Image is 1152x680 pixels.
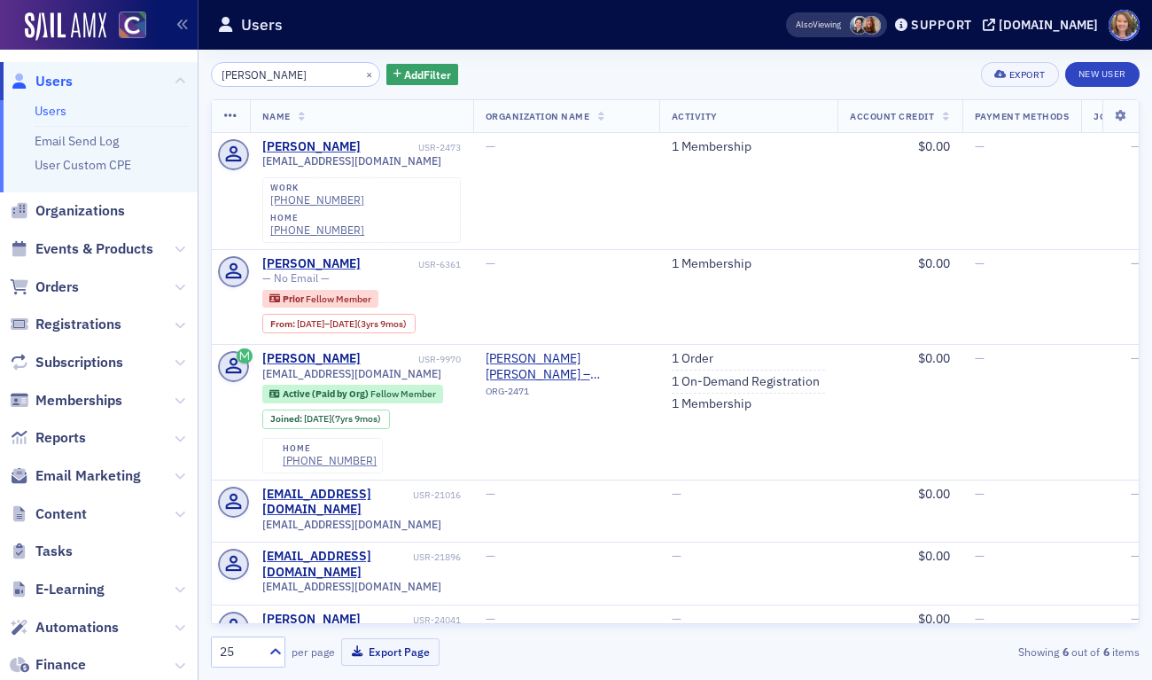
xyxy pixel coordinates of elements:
[262,518,441,531] span: [EMAIL_ADDRESS][DOMAIN_NAME]
[672,256,751,272] a: 1 Membership
[363,354,461,365] div: USR-9970
[262,290,379,308] div: Prior: Prior: Fellow Member
[918,486,950,502] span: $0.00
[304,413,381,425] div: (7yrs 9mos)
[486,386,647,403] div: ORG-2471
[918,548,950,564] span: $0.00
[262,549,410,580] a: [EMAIL_ADDRESS][DOMAIN_NAME]
[10,277,79,297] a: Orders
[262,367,441,380] span: [EMAIL_ADDRESS][DOMAIN_NAME]
[486,548,495,564] span: —
[1131,548,1140,564] span: —
[975,486,985,502] span: —
[10,201,125,221] a: Organizations
[35,580,105,599] span: E-Learning
[796,19,841,31] span: Viewing
[262,385,444,403] div: Active (Paid by Org): Active (Paid by Org): Fellow Member
[486,255,495,271] span: —
[35,201,125,221] span: Organizations
[283,454,377,467] a: [PHONE_NUMBER]
[35,353,123,372] span: Subscriptions
[413,614,461,626] div: USR-24041
[35,133,119,149] a: Email Send Log
[270,183,364,193] div: work
[975,548,985,564] span: —
[10,239,153,259] a: Events & Products
[283,443,377,454] div: home
[35,504,87,524] span: Content
[304,412,331,425] span: [DATE]
[262,351,361,367] a: [PERSON_NAME]
[10,353,123,372] a: Subscriptions
[796,19,813,30] div: Also
[975,611,985,627] span: —
[262,410,390,429] div: Joined: 2017-10-24 00:00:00
[241,14,283,35] h1: Users
[1009,70,1046,80] div: Export
[35,157,131,173] a: User Custom CPE
[220,643,259,661] div: 25
[672,486,681,502] span: —
[1131,611,1140,627] span: —
[10,72,73,91] a: Users
[1059,644,1071,660] strong: 6
[35,428,86,448] span: Reports
[486,110,590,122] span: Organization Name
[672,110,718,122] span: Activity
[850,16,868,35] span: Pamela Galey-Coleman
[35,542,73,561] span: Tasks
[363,259,461,270] div: USR-6361
[10,655,86,675] a: Finance
[486,351,647,382] span: Plante Moran – Denver
[283,387,370,400] span: Active (Paid by Org)
[1065,62,1140,87] a: New User
[262,256,361,272] div: [PERSON_NAME]
[35,239,153,259] span: Events & Products
[10,618,119,637] a: Automations
[918,611,950,627] span: $0.00
[1109,10,1140,41] span: Profile
[306,293,371,305] span: Fellow Member
[10,580,105,599] a: E-Learning
[262,612,410,674] a: [PERSON_NAME][EMAIL_ADDRESS][PERSON_NAME][DOMAIN_NAME]
[1131,350,1140,366] span: —
[850,110,934,122] span: Account Credit
[283,293,306,305] span: Prior
[341,638,440,666] button: Export Page
[862,16,881,35] span: Sheila Duggan
[10,466,141,486] a: Email Marketing
[672,611,681,627] span: —
[262,487,410,518] a: [EMAIL_ADDRESS][DOMAIN_NAME]
[270,223,364,237] div: [PHONE_NUMBER]
[1131,486,1140,502] span: —
[35,72,73,91] span: Users
[486,486,495,502] span: —
[262,154,441,168] span: [EMAIL_ADDRESS][DOMAIN_NAME]
[25,12,106,41] img: SailAMX
[35,315,121,334] span: Registrations
[35,103,66,119] a: Users
[486,351,647,382] a: [PERSON_NAME] [PERSON_NAME] – [GEOGRAPHIC_DATA]
[270,193,364,207] a: [PHONE_NUMBER]
[262,110,291,122] span: Name
[330,317,357,330] span: [DATE]
[10,542,73,561] a: Tasks
[10,428,86,448] a: Reports
[983,19,1104,31] button: [DOMAIN_NAME]
[262,139,361,155] a: [PERSON_NAME]
[413,551,461,563] div: USR-21896
[35,466,141,486] span: Email Marketing
[911,17,972,33] div: Support
[362,66,378,82] button: ×
[1131,255,1140,271] span: —
[981,62,1058,87] button: Export
[262,580,441,593] span: [EMAIL_ADDRESS][DOMAIN_NAME]
[918,138,950,154] span: $0.00
[975,255,985,271] span: —
[975,138,985,154] span: —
